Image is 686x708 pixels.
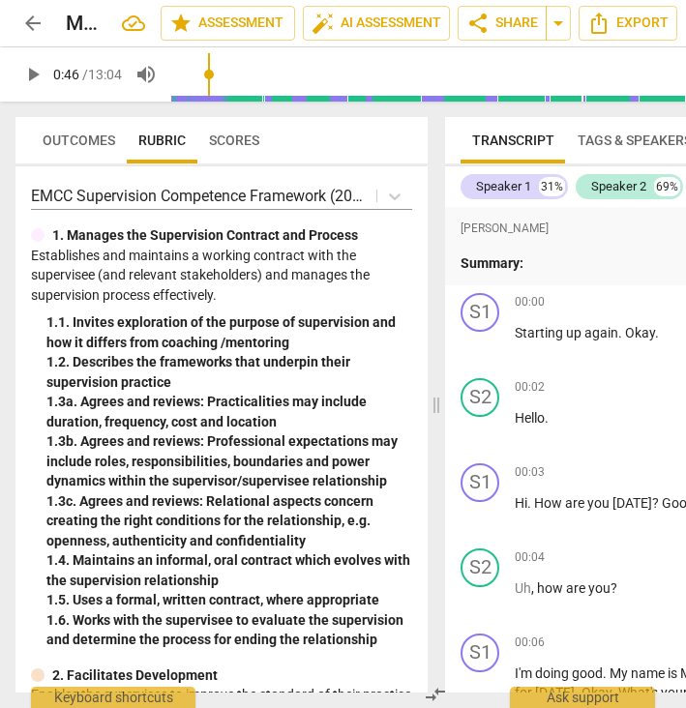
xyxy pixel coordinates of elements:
span: share [466,12,490,35]
p: 2. Facilitates Development [52,665,218,686]
span: Transcript [472,133,554,148]
span: . [527,495,534,511]
span: 00:00 [515,294,545,310]
span: you [588,580,611,596]
div: Speaker 1 [476,177,531,196]
div: Keyboard shortcuts [31,687,195,708]
span: arrow_drop_down [547,12,570,35]
div: Ask support [510,687,655,708]
div: 1. 1. Invites exploration of the purpose of supervision and how it differs from coaching /mentoring [46,312,412,352]
button: Share [458,6,547,41]
span: again [584,325,618,340]
span: Assessment [169,12,286,35]
p: Establishes and maintains a working contract with the supervisee (and relevant stakeholders) and ... [31,246,412,306]
div: 1. 3c. Agrees and reviews: Relational aspects concern creating the right conditions for the relat... [46,491,412,551]
span: . [611,685,618,700]
span: My [610,665,631,681]
div: 1. 6. Works with the supervisee to evaluate the supervision and determine the process for ending ... [46,610,412,650]
div: 69% [654,177,680,196]
span: [DATE] [535,685,575,700]
span: 0:46 [53,67,79,82]
span: Filler word [515,580,531,596]
span: Rubric [138,133,186,148]
span: are [566,580,588,596]
span: up [566,325,584,340]
div: Change speaker [461,378,499,417]
div: 1. 3a. Agrees and reviews: Practicalities may include duration, frequency, cost and location [46,392,412,431]
span: [DATE] [612,495,652,511]
span: Hello [515,410,545,426]
button: Play [15,57,50,92]
span: . [603,665,610,681]
span: 00:03 [515,464,545,481]
div: 1. 4. Maintains an informal, oral contract which evolves with the supervision relationship [46,550,412,590]
span: you [587,495,612,511]
span: 00:02 [515,379,545,396]
span: Outcomes [43,133,115,148]
button: Export [579,6,677,41]
span: . [575,685,582,700]
p: 1. Manages the Supervision Contract and Process [52,225,358,246]
span: Share [466,12,538,35]
div: Change speaker [461,548,499,587]
span: ? [611,580,617,596]
button: AI Assessment [303,6,450,41]
span: , [531,580,537,596]
span: AI Assessment [312,12,441,35]
div: 1. 2. Describes the frameworks that underpin their supervision practice [46,352,412,392]
button: Sharing summary [546,6,571,41]
span: 00:04 [515,549,545,566]
div: Change speaker [461,293,499,332]
span: ? [652,495,662,511]
span: How [534,495,565,511]
span: Export [587,12,669,35]
div: 1. 5. Uses a formal, written contract, where appropriate [46,590,412,610]
strong: Summary: [461,255,523,271]
div: All changes saved [122,12,145,35]
span: volume_up [134,63,158,86]
span: compare_arrows [424,683,447,706]
span: auto_fix_high [312,12,335,35]
span: Scores [209,133,259,148]
div: 1. 3b. Agrees and reviews: Professional expectations may include roles, responsibilities, boundar... [46,431,412,491]
span: good [572,665,603,681]
span: Okay [625,325,655,340]
span: 00:06 [515,634,545,651]
div: Change speaker [461,634,499,672]
span: . [618,325,625,340]
button: Assessment [161,6,295,41]
span: are [565,495,587,511]
span: play_arrow [21,63,45,86]
button: Volume [129,57,164,92]
span: What's [618,685,661,700]
span: Okay [582,685,611,700]
span: . [545,410,549,426]
span: [PERSON_NAME] [461,221,549,237]
span: I'm [515,665,535,681]
span: / 13:04 [82,67,122,82]
span: Starting [515,325,566,340]
span: Hi [515,495,527,511]
div: Speaker 2 [591,177,646,196]
h2: Mock Session 1 [66,12,106,36]
span: doing [535,665,572,681]
span: star [169,12,193,35]
span: is [668,665,680,681]
span: name [631,665,668,681]
div: Change speaker [461,463,499,502]
span: for [515,685,535,700]
p: EMCC Supervision Competence Framework (2019) [31,185,369,207]
span: how [537,580,566,596]
span: . [655,325,659,340]
span: arrow_back [21,12,45,35]
div: 31% [539,177,565,196]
